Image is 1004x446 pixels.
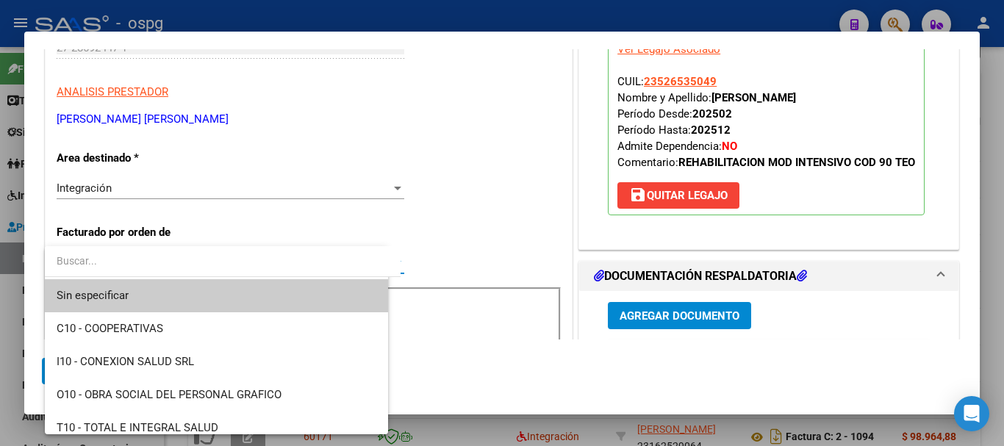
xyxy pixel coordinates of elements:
input: dropdown search [45,245,401,276]
div: Open Intercom Messenger [954,396,989,431]
span: Sin especificar [57,279,376,312]
span: O10 - OBRA SOCIAL DEL PERSONAL GRAFICO [57,388,282,401]
span: T10 - TOTAL E INTEGRAL SALUD [57,421,218,434]
span: C10 - COOPERATIVAS [57,322,163,335]
span: I10 - CONEXION SALUD SRL [57,355,194,368]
